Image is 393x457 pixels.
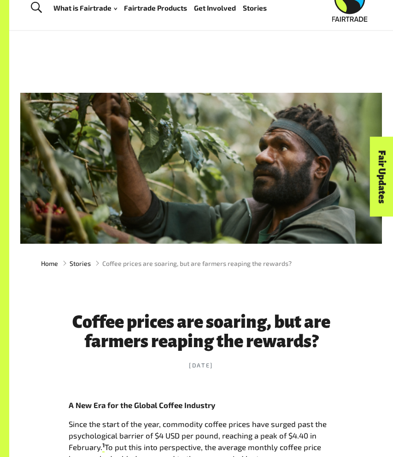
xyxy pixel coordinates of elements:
a: Home [41,259,58,268]
a: What is Fairtrade [53,2,117,15]
a: Stories [70,259,91,268]
a: 1 [102,442,105,452]
strong: A New Era for the Global Coffee Industry [69,400,215,409]
h1: Coffee prices are soaring, but are farmers reaping the rewards? [69,313,334,351]
a: Stories [243,2,267,15]
sup: 1 [102,442,105,449]
time: [DATE] [69,361,334,370]
span: Coffee prices are soaring, but are farmers reaping the rewards? [102,259,292,268]
a: Get Involved [194,2,236,15]
a: Fairtrade Products [124,2,187,15]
